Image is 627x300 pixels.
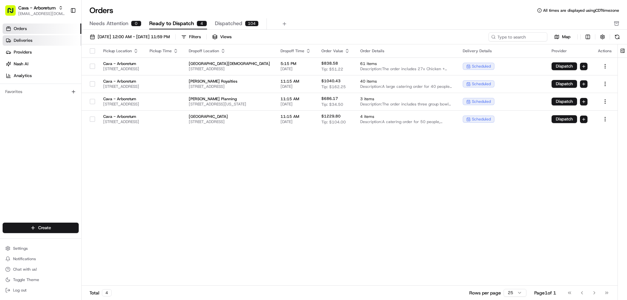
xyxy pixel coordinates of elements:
div: Order Details [360,48,452,54]
span: [PERSON_NAME] [20,101,53,106]
span: Ready to Dispatch [149,20,194,27]
span: [DATE] [281,66,311,71]
span: Notifications [13,256,36,261]
span: Create [38,225,51,231]
span: scheduled [472,117,491,122]
img: 1736555255976-a54dd68f-1ca7-489b-9aae-adbdc363a1c4 [7,62,18,74]
a: Orders [3,24,81,34]
span: Description: A catering order for 50 people, including various group bowl bars such as Grilled St... [360,119,452,124]
button: [EMAIL_ADDRESS][DOMAIN_NAME] [18,11,65,16]
button: Views [209,32,234,41]
span: Chat with us! [13,267,37,272]
div: 💻 [55,147,60,152]
button: Cava - Arboretum[EMAIL_ADDRESS][DOMAIN_NAME] [3,3,68,18]
button: Cava - Arboretum [18,5,56,11]
button: Filters [178,32,204,41]
span: [STREET_ADDRESS] [189,66,270,71]
span: Cava - Arboretum [103,114,139,119]
span: Tip: $162.25 [321,84,346,89]
span: [STREET_ADDRESS] [103,119,139,124]
button: Refresh [613,32,622,41]
button: See all [101,84,119,91]
span: [STREET_ADDRESS] [189,84,270,89]
div: Order Value [321,48,350,54]
span: [PERSON_NAME] Planning [189,96,270,102]
span: 4 items [360,114,452,119]
button: Settings [3,244,79,253]
span: [STREET_ADDRESS] [103,102,139,107]
span: scheduled [472,64,491,69]
span: Knowledge Base [13,146,50,152]
span: Pylon [65,162,79,167]
span: 61 items [360,61,452,66]
span: $1229.80 [321,114,341,119]
span: [GEOGRAPHIC_DATA] [189,114,270,119]
span: Views [220,34,232,40]
img: 1736555255976-a54dd68f-1ca7-489b-9aae-adbdc363a1c4 [13,102,18,107]
a: 📗Knowledge Base [4,143,53,155]
span: Nash AI [14,61,28,67]
div: Provider [552,48,587,54]
img: Liam S. [7,95,17,105]
div: 0 [131,21,141,26]
button: Map [550,33,575,41]
span: $1040.43 [321,78,341,84]
span: [GEOGRAPHIC_DATA][DEMOGRAPHIC_DATA] [189,61,270,66]
span: • [71,119,73,124]
span: [STREET_ADDRESS] [103,84,139,89]
span: Tip: $51.22 [321,67,343,72]
span: [DATE] [281,84,311,89]
button: Dispatch [552,115,577,123]
span: Providers [14,49,32,55]
span: [STREET_ADDRESS][US_STATE] [189,102,270,107]
button: Dispatch [552,62,577,70]
span: Analytics [14,73,32,79]
span: [STREET_ADDRESS] [103,66,139,71]
div: Past conversations [7,85,44,90]
span: Needs Attention [89,20,128,27]
span: • [54,101,56,106]
a: Providers [3,47,81,57]
div: Pickup Time [150,48,178,54]
span: Description: The order includes 27x Chicken + Rice, 14x Greek Salad, 17x Grilled Chicken + Vegeta... [360,66,452,71]
div: Dropoff Location [189,48,270,54]
span: [DATE] [58,101,71,106]
span: Log out [13,288,26,293]
img: 1736555255976-a54dd68f-1ca7-489b-9aae-adbdc363a1c4 [13,119,18,124]
span: Cava - Arboretum [103,96,139,102]
div: Pickup Location [103,48,139,54]
span: Dispatched [215,20,242,27]
a: Powered byPylon [46,162,79,167]
button: Chat with us! [3,265,79,274]
img: Nash [7,7,20,20]
p: Welcome 👋 [7,26,119,37]
a: Deliveries [3,35,81,46]
span: 11:15 AM [281,79,311,84]
span: Wisdom [PERSON_NAME] [20,119,70,124]
img: Wisdom Oko [7,113,17,125]
div: Actions [598,48,612,54]
button: Toggle Theme [3,275,79,284]
p: Rows per page [469,290,501,296]
span: $838.58 [321,61,338,66]
div: Filters [189,34,201,40]
a: Analytics [3,71,81,81]
span: [PERSON_NAME] Royalties [189,79,270,84]
div: Dropoff Time [281,48,311,54]
span: scheduled [472,81,491,87]
button: [DATE] 12:00 AM - [DATE] 11:59 PM [87,32,173,41]
a: Nash AI [3,59,81,69]
div: 📗 [7,147,12,152]
span: All times are displayed using CDT timezone [543,8,619,13]
div: Total [89,289,112,296]
span: Cava - Arboretum [103,61,139,66]
span: Deliveries [14,38,32,43]
span: Settings [13,246,28,251]
button: Notifications [3,254,79,263]
span: [DATE] [281,102,311,107]
div: Delivery Details [463,48,541,54]
span: 5:15 PM [281,61,311,66]
span: 40 items [360,79,452,84]
span: Orders [14,26,27,32]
